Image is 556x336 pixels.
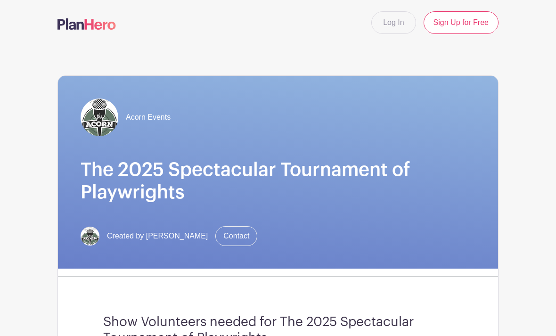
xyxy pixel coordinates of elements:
img: Acorn%20Logo%20SMALL.jpg [81,98,118,136]
img: logo-507f7623f17ff9eddc593b1ce0a138ce2505c220e1c5a4e2b4648c50719b7d32.svg [57,18,116,30]
h1: The 2025 Spectacular Tournament of Playwrights [81,159,475,204]
a: Log In [371,11,416,34]
a: Contact [215,226,257,246]
img: Acorn%20Logo%20SMALL.jpg [81,227,99,246]
span: Created by [PERSON_NAME] [107,230,208,242]
span: Acorn Events [126,112,171,123]
a: Sign Up for Free [424,11,499,34]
